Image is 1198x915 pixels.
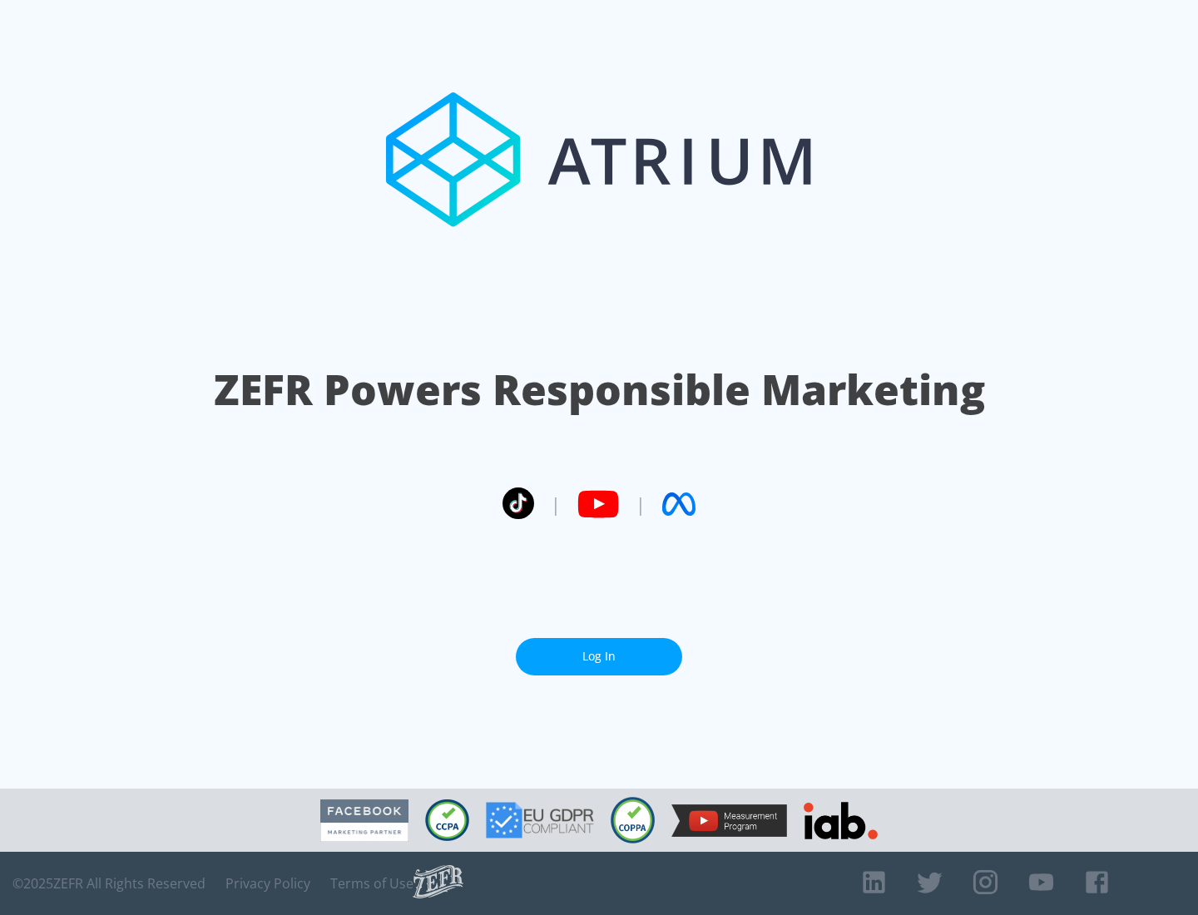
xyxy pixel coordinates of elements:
span: | [551,492,561,517]
img: CCPA Compliant [425,799,469,841]
span: © 2025 ZEFR All Rights Reserved [12,875,205,892]
img: YouTube Measurement Program [671,804,787,837]
span: | [636,492,646,517]
a: Terms of Use [330,875,413,892]
h1: ZEFR Powers Responsible Marketing [214,361,985,418]
img: GDPR Compliant [486,802,594,838]
a: Privacy Policy [225,875,310,892]
img: COPPA Compliant [611,797,655,843]
img: IAB [804,802,878,839]
a: Log In [516,638,682,675]
img: Facebook Marketing Partner [320,799,408,842]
